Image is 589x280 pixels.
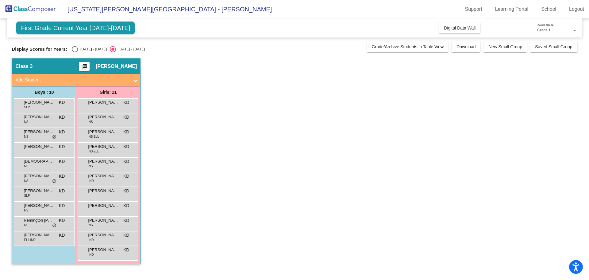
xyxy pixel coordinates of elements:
[123,99,129,106] span: KD
[59,158,65,165] span: KD
[456,44,475,49] span: Download
[24,223,28,227] span: NS
[123,129,129,135] span: KD
[530,41,577,52] button: Saved Small Group
[123,203,129,209] span: KD
[16,22,135,34] span: First Grade Current Year [DATE]-[DATE]
[24,99,54,105] span: [PERSON_NAME]
[123,114,129,120] span: KD
[76,86,140,98] div: Girls: 11
[490,4,533,14] a: Learning Portal
[535,44,572,49] span: Saved Small Group
[452,41,480,52] button: Download
[444,26,475,30] span: Digital Data Wall
[372,44,444,49] span: Grade/Archive Students in Table View
[24,217,54,223] span: Remington [PERSON_NAME]
[123,247,129,253] span: KD
[24,232,54,238] span: [PERSON_NAME]
[88,114,119,120] span: [PERSON_NAME]
[564,4,589,14] a: Logout
[24,188,54,194] span: [PERSON_NAME]
[88,134,99,139] span: NS ELL
[88,232,119,238] span: [PERSON_NAME]
[88,144,119,150] span: [PERSON_NAME]
[52,135,56,140] span: do_not_disturb_alt
[52,179,56,184] span: do_not_disturb_alt
[88,247,119,253] span: [PERSON_NAME]
[88,223,93,227] span: NS
[88,252,94,257] span: IND
[24,203,54,209] span: [PERSON_NAME] [PERSON_NAME]
[78,46,107,52] div: [DATE] - [DATE]
[24,134,28,139] span: NS
[483,41,527,52] button: New Small Group
[24,105,30,109] span: SLP
[123,144,129,150] span: KD
[59,99,65,106] span: KD
[123,173,129,179] span: KD
[59,129,65,135] span: KD
[24,208,28,213] span: NS
[460,4,487,14] a: Support
[59,144,65,150] span: KD
[24,164,28,168] span: NS
[24,158,54,164] span: [DEMOGRAPHIC_DATA][PERSON_NAME]
[123,188,129,194] span: KD
[88,188,119,194] span: [PERSON_NAME]
[24,120,28,124] span: NS
[59,203,65,209] span: KD
[123,158,129,165] span: KD
[59,114,65,120] span: KD
[24,114,54,120] span: [PERSON_NAME]
[88,149,99,154] span: NS ELL
[88,164,93,168] span: NS
[12,46,67,52] span: Display Scores for Years:
[59,188,65,194] span: KD
[81,64,88,72] mat-icon: picture_as_pdf
[24,144,54,150] span: [PERSON_NAME]
[59,173,65,179] span: KD
[24,193,30,198] span: SLP
[88,158,119,164] span: [PERSON_NAME]
[72,46,145,52] mat-radio-group: Select an option
[15,63,33,69] span: Class 3
[88,129,119,135] span: [PERSON_NAME]
[537,28,551,32] span: Grade 1
[59,232,65,239] span: KD
[88,99,119,105] span: [PERSON_NAME]
[61,4,272,14] span: [US_STATE][PERSON_NAME][GEOGRAPHIC_DATA] - [PERSON_NAME]
[12,74,140,86] mat-expansion-panel-header: Add Student
[24,238,35,242] span: ELL IND
[79,62,90,71] button: Print Students Details
[88,173,119,179] span: [PERSON_NAME]
[96,63,137,69] span: [PERSON_NAME]
[88,120,93,124] span: NS
[88,203,119,209] span: [PERSON_NAME]
[116,46,145,52] div: [DATE] - [DATE]
[488,44,522,49] span: New Small Group
[88,217,119,223] span: [PERSON_NAME] [PERSON_NAME]
[123,217,129,224] span: KD
[24,129,54,135] span: [PERSON_NAME]
[59,217,65,224] span: KD
[88,179,94,183] span: IND
[88,238,94,242] span: IND
[123,232,129,239] span: KD
[52,223,56,228] span: do_not_disturb_alt
[15,77,129,84] mat-panel-title: Add Student
[24,173,54,179] span: [PERSON_NAME]
[367,41,449,52] button: Grade/Archive Students in Table View
[12,86,76,98] div: Boys : 10
[439,22,480,34] button: Digital Data Wall
[24,179,28,183] span: NS
[536,4,561,14] a: School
